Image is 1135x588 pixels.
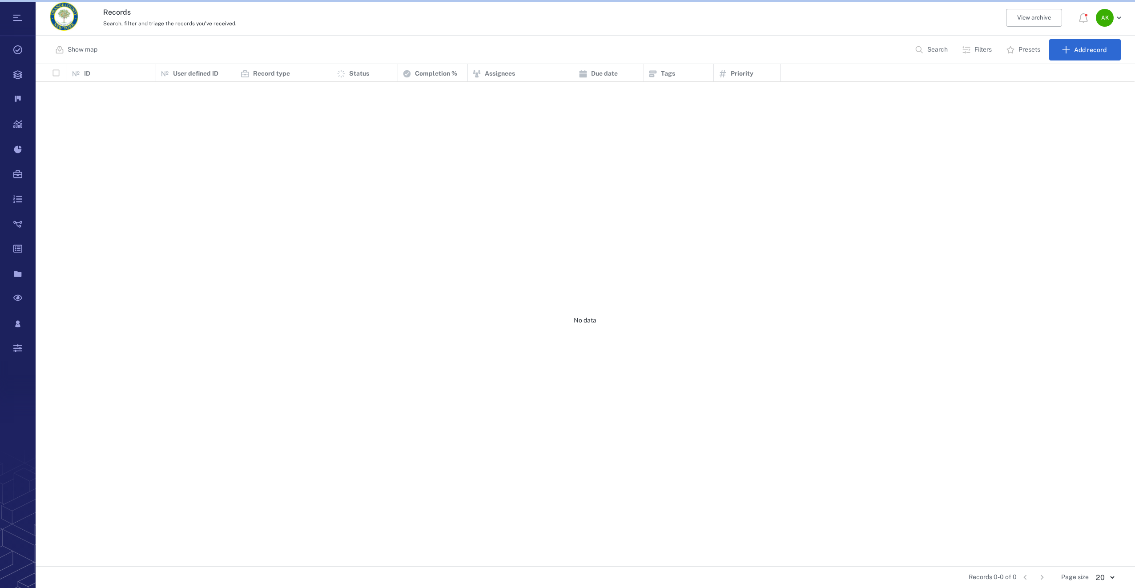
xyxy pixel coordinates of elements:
[1017,570,1050,584] nav: pagination navigation
[910,39,955,60] button: Search
[1006,9,1062,27] button: View archive
[927,45,948,54] p: Search
[253,69,290,78] p: Record type
[1018,45,1040,54] p: Presets
[731,69,753,78] p: Priority
[485,69,515,78] p: Assignees
[173,69,218,78] p: User defined ID
[1001,39,1047,60] button: Presets
[349,69,369,78] p: Status
[50,2,78,31] img: Orange County Planning Department logo
[50,39,105,60] button: Show map
[591,69,618,78] p: Due date
[957,39,999,60] button: Filters
[661,69,675,78] p: Tags
[50,2,78,34] a: Go home
[103,7,813,18] h3: Records
[1096,9,1114,27] div: A K
[969,573,1017,582] span: Records 0-0 of 0
[1049,39,1121,60] button: Add record
[84,69,90,78] p: ID
[415,69,457,78] p: Completion %
[103,20,237,27] span: Search, filter and triage the records you've received.
[1061,573,1089,582] span: Page size
[36,82,1135,559] div: No data
[68,45,97,54] p: Show map
[1089,572,1121,583] div: 20
[1096,9,1124,27] button: AK
[974,45,992,54] p: Filters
